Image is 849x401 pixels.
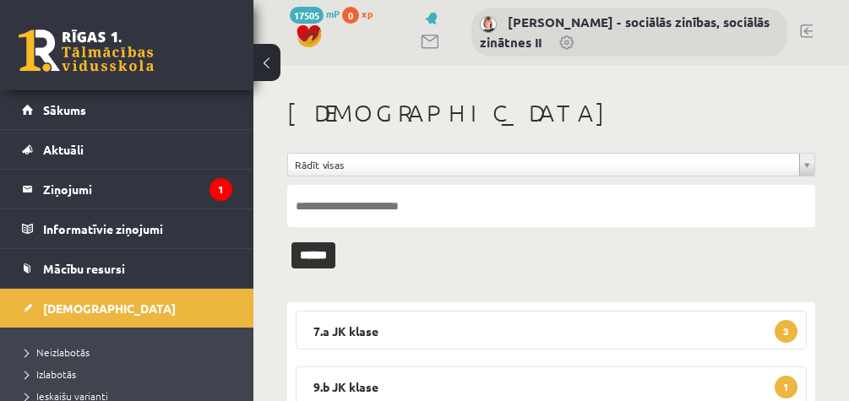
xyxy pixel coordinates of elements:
span: Sākums [43,102,86,117]
span: Izlabotās [25,367,76,381]
a: [PERSON_NAME] - sociālās zinības, sociālās zinātnes II [480,14,770,51]
a: 17505 mP [290,7,340,20]
span: 0 [342,7,359,24]
span: xp [362,7,373,20]
a: Informatīvie ziņojumi [22,209,232,248]
span: 3 [775,320,797,343]
a: Mācību resursi [22,249,232,288]
a: 0 xp [342,7,381,20]
a: Neizlabotās [25,344,237,360]
i: 1 [210,178,232,201]
span: 1 [775,376,797,398]
span: Neizlabotās [25,345,90,359]
span: mP [326,7,340,20]
legend: Ziņojumi [43,170,232,209]
legend: Informatīvie ziņojumi [43,209,232,248]
span: 17505 [290,7,324,24]
a: Ziņojumi1 [22,170,232,209]
span: Aktuāli [43,142,84,157]
img: Anita Jozus - sociālās zinības, sociālās zinātnes II [480,16,497,33]
span: Mācību resursi [43,261,125,276]
span: Rādīt visas [295,154,792,176]
a: Aktuāli [22,130,232,169]
a: Izlabotās [25,366,237,382]
a: Rādīt visas [288,154,814,176]
h1: [DEMOGRAPHIC_DATA] [287,99,815,127]
a: Sākums [22,90,232,129]
a: [DEMOGRAPHIC_DATA] [22,289,232,328]
span: [DEMOGRAPHIC_DATA] [43,301,176,316]
a: Rīgas 1. Tālmācības vidusskola [19,30,154,72]
legend: 7.a JK klase [296,311,807,350]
